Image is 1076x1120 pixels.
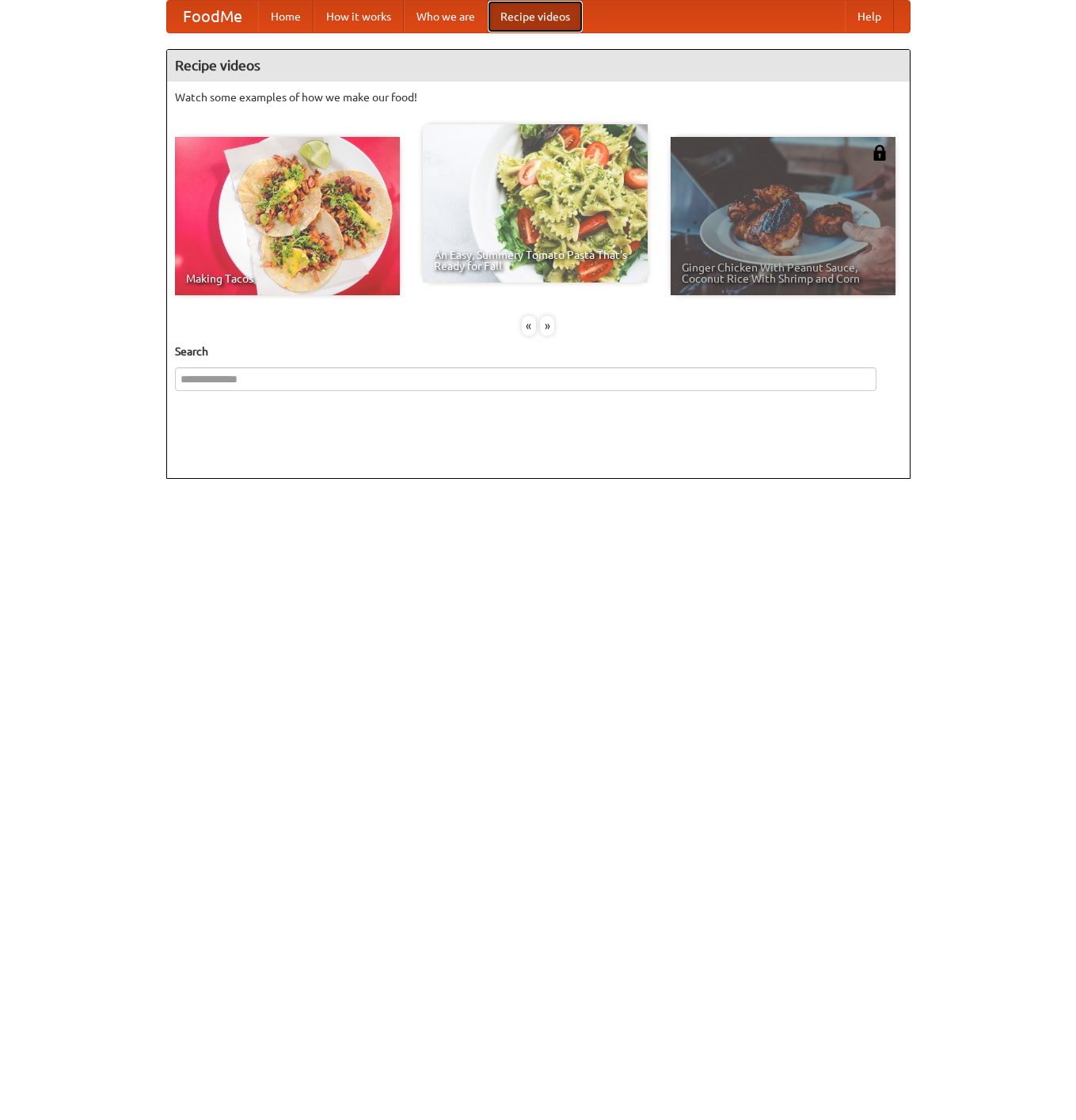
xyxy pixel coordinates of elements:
a: How it works [314,1,404,32]
div: » [540,316,554,336]
span: Making Tacos [186,273,389,284]
div: « [522,316,536,336]
h5: Search [175,344,902,359]
a: Help [845,1,894,32]
a: Who we are [404,1,488,32]
img: 483408.png [872,145,888,161]
a: Home [258,1,314,32]
span: An Easy, Summery Tomato Pasta That's Ready for Fall [434,249,637,271]
a: An Easy, Summery Tomato Pasta That's Ready for Fall [423,124,648,283]
a: Recipe videos [488,1,583,32]
h4: Recipe videos [167,50,910,82]
a: FoodMe [167,1,258,32]
p: Watch some examples of how we make our food! [175,89,902,105]
a: Making Tacos [175,137,400,295]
